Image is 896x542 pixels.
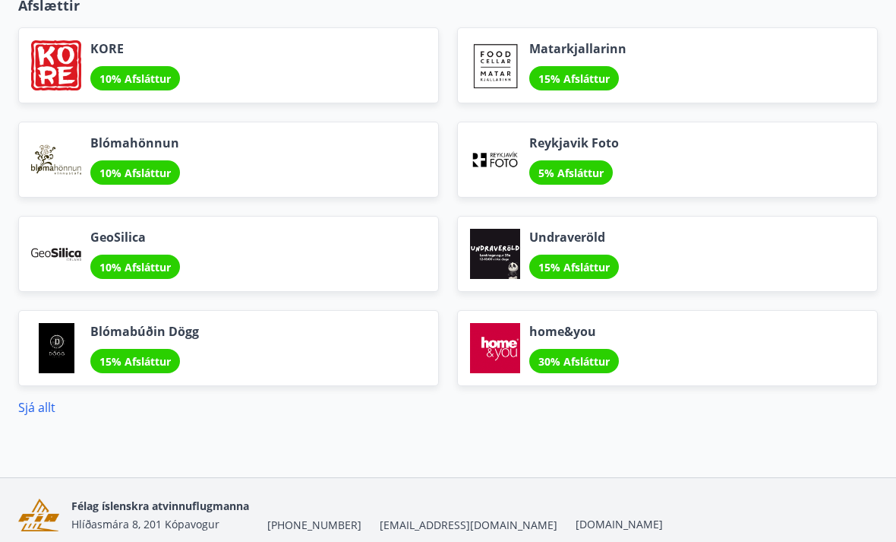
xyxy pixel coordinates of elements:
span: GeoSilica [90,229,180,246]
span: 15% Afsláttur [99,354,171,369]
span: 10% Afsláttur [99,71,171,86]
a: [DOMAIN_NAME] [576,517,663,531]
span: 15% Afsláttur [538,71,610,86]
span: Blómahönnun [90,135,180,151]
span: [PHONE_NUMBER] [267,518,361,533]
a: Sjá allt [18,399,55,416]
span: Hlíðasmára 8, 201 Kópavogur [71,517,219,531]
span: Blómabúðin Dögg [90,323,199,340]
span: Matarkjallarinn [529,40,626,57]
span: KORE [90,40,180,57]
img: FGYwLRsDkrbKU9IF3wjeuKl1ApL8nCcSRU6gK6qq.png [18,499,59,531]
span: 30% Afsláttur [538,354,610,369]
span: [EMAIL_ADDRESS][DOMAIN_NAME] [380,518,557,533]
span: 15% Afsláttur [538,260,610,274]
span: 5% Afsláttur [538,166,604,180]
span: home&you [529,323,619,340]
span: Undraveröld [529,229,619,246]
span: 10% Afsláttur [99,166,171,180]
span: Reykjavik Foto [529,135,619,151]
span: Félag íslenskra atvinnuflugmanna [71,499,249,513]
span: 10% Afsláttur [99,260,171,274]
